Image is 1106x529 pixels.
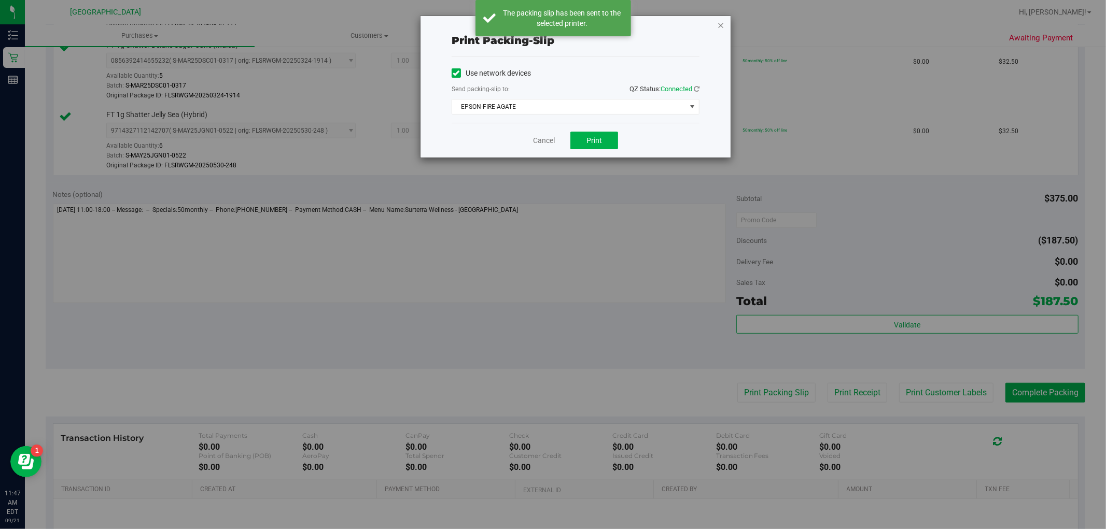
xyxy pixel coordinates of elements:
[570,132,618,149] button: Print
[629,85,699,93] span: QZ Status:
[452,68,531,79] label: Use network devices
[586,136,602,145] span: Print
[686,99,699,114] span: select
[31,445,43,457] iframe: Resource center unread badge
[661,85,692,93] span: Connected
[10,446,41,477] iframe: Resource center
[533,135,555,146] a: Cancel
[452,34,554,47] span: Print packing-slip
[452,84,510,94] label: Send packing-slip to:
[501,8,623,28] div: The packing slip has been sent to the selected printer.
[452,99,686,114] span: EPSON-FIRE-AGATE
